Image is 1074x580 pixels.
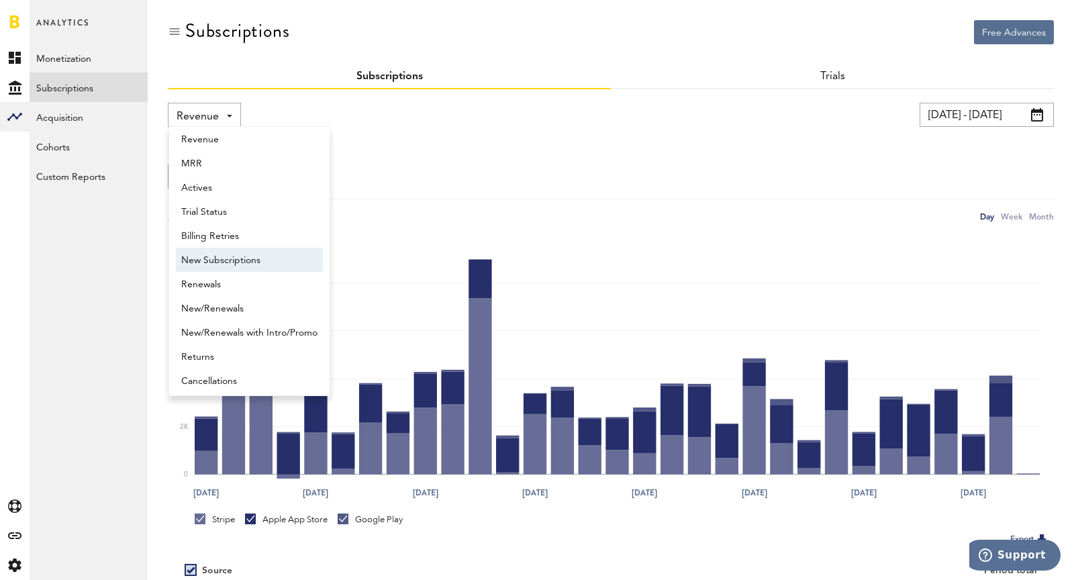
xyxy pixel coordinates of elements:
[176,248,323,272] a: New Subscriptions
[245,514,328,526] div: Apple App Store
[176,344,323,369] a: Returns
[181,346,318,369] span: Returns
[181,225,318,248] span: Billing Retries
[176,151,323,175] a: MRR
[181,273,318,296] span: Renewals
[195,514,235,526] div: Stripe
[1006,531,1054,548] button: Export
[184,471,188,478] text: 0
[176,224,323,248] a: Billing Retries
[181,297,318,320] span: New/Renewals
[742,487,767,499] text: [DATE]
[176,320,323,344] a: New/Renewals with Intro/Promo
[176,296,323,320] a: New/Renewals
[961,487,986,499] text: [DATE]
[181,128,318,151] span: Revenue
[413,487,438,499] text: [DATE]
[980,209,994,224] div: Day
[193,487,219,499] text: [DATE]
[185,20,289,42] div: Subscriptions
[1034,532,1050,548] img: Export
[202,565,232,577] div: Source
[1029,209,1054,224] div: Month
[851,487,877,499] text: [DATE]
[820,71,845,82] a: Trials
[181,249,318,272] span: New Subscriptions
[181,152,318,175] span: MRR
[30,43,148,72] a: Monetization
[356,71,423,82] a: Subscriptions
[632,487,657,499] text: [DATE]
[30,72,148,102] a: Subscriptions
[176,369,323,393] a: Cancellations
[30,161,148,191] a: Custom Reports
[176,272,323,296] a: Renewals
[30,132,148,161] a: Cohorts
[176,199,323,224] a: Trial Status
[180,424,189,430] text: 2K
[974,20,1054,44] button: Free Advances
[181,322,318,344] span: New/Renewals with Intro/Promo
[181,370,318,393] span: Cancellations
[1001,209,1022,224] div: Week
[176,175,323,199] a: Actives
[522,487,548,499] text: [DATE]
[177,105,219,128] span: Revenue
[36,15,89,43] span: Analytics
[168,134,227,158] button: Add Filter
[303,487,328,499] text: [DATE]
[181,201,318,224] span: Trial Status
[30,102,148,132] a: Acquisition
[181,177,318,199] span: Actives
[176,127,323,151] a: Revenue
[338,514,403,526] div: Google Play
[628,565,1037,577] div: Period total
[969,540,1061,573] iframe: Opens a widget where you can find more information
